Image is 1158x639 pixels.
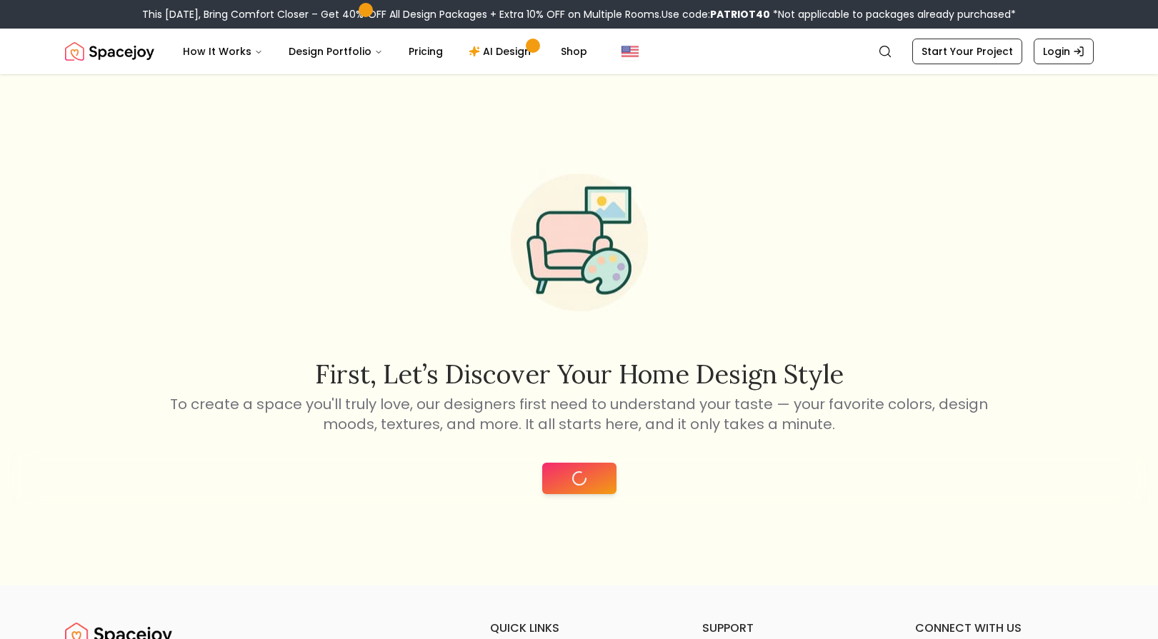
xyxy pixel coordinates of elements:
[168,360,991,388] h2: First, let’s discover your home design style
[142,7,1016,21] div: This [DATE], Bring Comfort Closer – Get 40% OFF All Design Packages + Extra 10% OFF on Multiple R...
[915,620,1094,637] h6: connect with us
[277,37,394,66] button: Design Portfolio
[662,7,770,21] span: Use code:
[457,37,546,66] a: AI Design
[1034,39,1094,64] a: Login
[65,37,154,66] img: Spacejoy Logo
[710,7,770,21] b: PATRIOT40
[65,37,154,66] a: Spacejoy
[770,7,1016,21] span: *Not applicable to packages already purchased*
[549,37,599,66] a: Shop
[488,151,671,334] img: Start Style Quiz Illustration
[397,37,454,66] a: Pricing
[490,620,669,637] h6: quick links
[702,620,881,637] h6: support
[912,39,1022,64] a: Start Your Project
[171,37,599,66] nav: Main
[622,43,639,60] img: United States
[171,37,274,66] button: How It Works
[65,29,1094,74] nav: Global
[168,394,991,434] p: To create a space you'll truly love, our designers first need to understand your taste — your fav...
